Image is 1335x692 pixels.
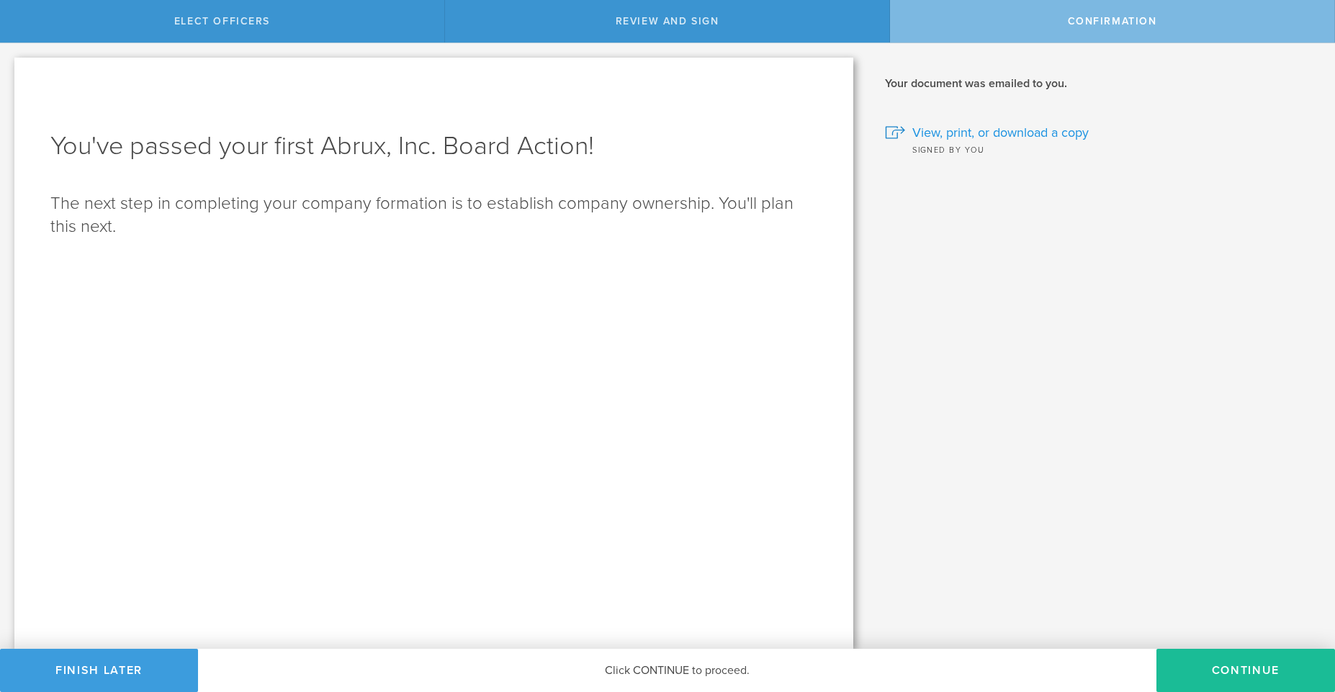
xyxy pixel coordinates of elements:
div: Signed by you [885,142,1313,156]
span: View, print, or download a copy [912,123,1089,142]
h2: Your document was emailed to you. [885,76,1313,91]
button: Continue [1156,649,1335,692]
iframe: Chat Widget [1263,580,1335,649]
span: Confirmation [1068,15,1157,27]
div: Click CONTINUE to proceed. [198,649,1156,692]
span: Review and Sign [616,15,719,27]
span: Elect Officers [174,15,270,27]
p: The next step in completing your company formation is to establish company ownership. You'll plan... [50,192,817,238]
h1: You've passed your first Abrux, Inc. Board Action! [50,129,817,163]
